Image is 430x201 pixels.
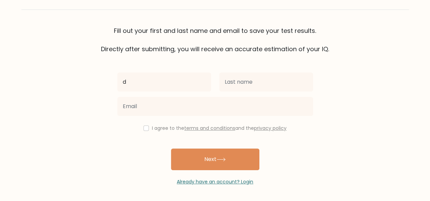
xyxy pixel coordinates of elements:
[177,178,253,185] a: Already have an account? Login
[117,97,313,116] input: Email
[152,125,287,132] label: I agree to the and the
[171,148,259,170] button: Next
[117,73,211,92] input: First name
[184,125,235,132] a: terms and conditions
[21,26,409,54] div: Fill out your first and last name and email to save your test results. Directly after submitting,...
[219,73,313,92] input: Last name
[254,125,287,132] a: privacy policy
